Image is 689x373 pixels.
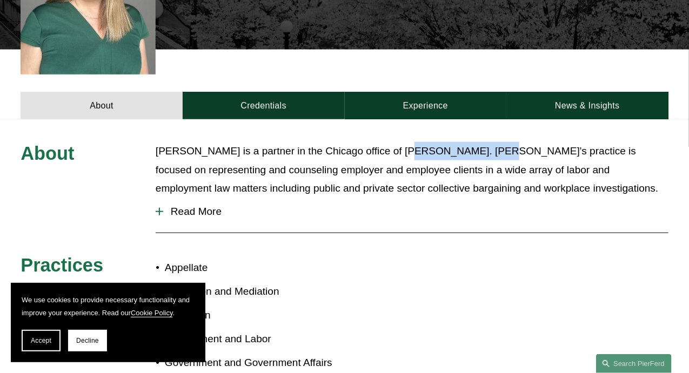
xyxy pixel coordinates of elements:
[183,92,345,120] a: Credentials
[21,143,74,164] span: About
[22,330,61,351] button: Accept
[156,142,668,198] p: [PERSON_NAME] is a partner in the Chicago office of [PERSON_NAME]. [PERSON_NAME]'s practice is fo...
[165,330,345,348] p: Employment and Labor
[156,198,668,226] button: Read More
[165,306,345,324] p: Education
[165,259,345,277] p: Appellate
[163,206,668,218] span: Read More
[21,255,103,275] span: Practices
[506,92,668,120] a: News & Insights
[165,354,345,372] p: Government and Government Affairs
[596,354,672,373] a: Search this site
[131,309,172,317] a: Cookie Policy
[68,330,107,351] button: Decline
[22,294,195,319] p: We use cookies to provide necessary functionality and improve your experience. Read our .
[31,337,51,344] span: Accept
[76,337,99,344] span: Decline
[21,92,183,120] a: About
[11,283,205,362] section: Cookie banner
[165,282,345,301] p: Arbitration and Mediation
[345,92,507,120] a: Experience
